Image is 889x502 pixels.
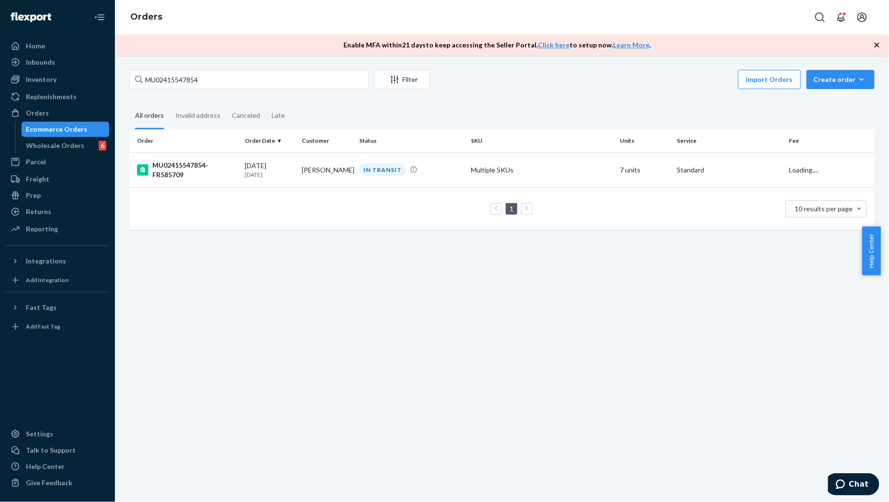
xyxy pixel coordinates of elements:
[616,129,673,152] th: Units
[6,89,109,104] a: Replenishments
[123,3,170,31] ol: breadcrumbs
[6,459,109,474] a: Help Center
[785,152,875,187] td: Loading....
[6,188,109,203] a: Prep
[6,171,109,187] a: Freight
[467,152,616,187] td: Multiple SKUs
[828,473,879,497] iframe: Opens a widget where you can chat to one of our agents
[467,129,616,152] th: SKU
[814,75,867,84] div: Create order
[129,129,241,152] th: Order
[6,204,109,219] a: Returns
[130,11,162,22] a: Orders
[810,8,830,27] button: Open Search Box
[795,205,853,213] span: 10 results per page
[298,152,355,187] td: [PERSON_NAME]
[6,300,109,315] button: Fast Tags
[26,141,85,150] div: Wholesale Orders
[6,221,109,237] a: Reporting
[232,103,260,128] div: Canceled
[245,171,294,179] p: [DATE]
[241,129,298,152] th: Order Date
[616,152,673,187] td: 7 units
[832,8,851,27] button: Open notifications
[26,462,65,471] div: Help Center
[343,40,651,50] p: Enable MFA within 21 days to keep accessing the Seller Portal. to setup now. .
[26,108,49,118] div: Orders
[99,141,106,150] div: 6
[738,70,801,89] button: Import Orders
[538,41,570,49] a: Click here
[6,154,109,170] a: Parcel
[26,276,68,284] div: Add Integration
[26,224,58,234] div: Reporting
[6,105,109,121] a: Orders
[862,227,881,275] button: Help Center
[26,256,66,266] div: Integrations
[26,478,72,488] div: Give Feedback
[355,129,467,152] th: Status
[613,41,650,49] a: Learn More
[26,322,60,331] div: Add Fast Tag
[26,92,77,102] div: Replenishments
[26,41,45,51] div: Home
[785,129,875,152] th: Fee
[22,122,110,137] a: Ecommerce Orders
[6,253,109,269] button: Integrations
[26,303,57,312] div: Fast Tags
[807,70,875,89] button: Create order
[359,163,406,176] div: IN TRANSIT
[175,103,220,128] div: Invalid address
[677,165,781,175] p: Standard
[137,160,237,180] div: MU02415547854-FR585709
[6,319,109,334] a: Add Fast Tag
[6,475,109,491] button: Give Feedback
[26,191,41,200] div: Prep
[6,55,109,70] a: Inbounds
[26,207,51,217] div: Returns
[6,426,109,442] a: Settings
[26,174,49,184] div: Freight
[508,205,515,213] a: Page 1 is your current page
[272,103,285,128] div: Late
[26,157,46,167] div: Parcel
[673,129,785,152] th: Service
[26,125,88,134] div: Ecommerce Orders
[6,273,109,288] a: Add Integration
[302,137,352,145] div: Customer
[26,57,55,67] div: Inbounds
[26,429,53,439] div: Settings
[135,103,164,129] div: All orders
[6,38,109,54] a: Home
[129,70,369,89] input: Search orders
[90,8,109,27] button: Close Navigation
[6,443,109,458] button: Talk to Support
[375,75,430,84] div: Filter
[6,72,109,87] a: Inventory
[22,138,110,153] a: Wholesale Orders6
[853,8,872,27] button: Open account menu
[245,161,294,179] div: [DATE]
[26,75,57,84] div: Inventory
[11,12,51,22] img: Flexport logo
[375,70,430,89] button: Filter
[26,445,76,455] div: Talk to Support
